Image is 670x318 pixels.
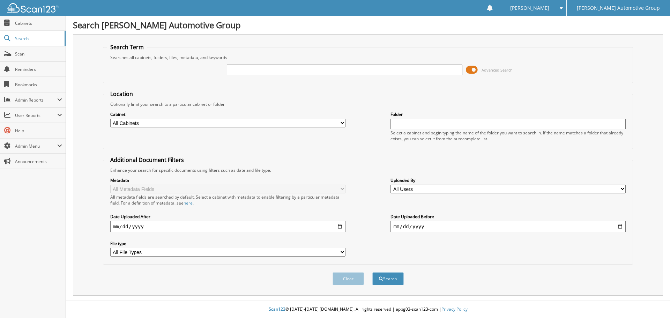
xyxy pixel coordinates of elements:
[107,54,630,60] div: Searches all cabinets, folders, files, metadata, and keywords
[110,241,345,246] label: File type
[390,221,626,232] input: end
[15,66,62,72] span: Reminders
[15,36,61,42] span: Search
[107,167,630,173] div: Enhance your search for specific documents using filters such as date and file type.
[73,19,663,31] h1: Search [PERSON_NAME] Automotive Group
[110,177,345,183] label: Metadata
[390,214,626,220] label: Date Uploaded Before
[107,43,147,51] legend: Search Term
[577,6,660,10] span: [PERSON_NAME] Automotive Group
[7,3,59,13] img: scan123-logo-white.svg
[15,20,62,26] span: Cabinets
[110,214,345,220] label: Date Uploaded After
[15,82,62,88] span: Bookmarks
[107,101,630,107] div: Optionally limit your search to a particular cabinet or folder
[184,200,193,206] a: here
[110,111,345,117] label: Cabinet
[390,177,626,183] label: Uploaded By
[15,128,62,134] span: Help
[66,301,670,318] div: © [DATE]-[DATE] [DOMAIN_NAME]. All rights reserved | appg03-scan123-com |
[269,306,285,312] span: Scan123
[15,97,57,103] span: Admin Reports
[15,158,62,164] span: Announcements
[482,67,513,73] span: Advanced Search
[510,6,549,10] span: [PERSON_NAME]
[15,112,57,118] span: User Reports
[110,194,345,206] div: All metadata fields are searched by default. Select a cabinet with metadata to enable filtering b...
[372,272,404,285] button: Search
[15,143,57,149] span: Admin Menu
[390,130,626,142] div: Select a cabinet and begin typing the name of the folder you want to search in. If the name match...
[107,90,136,98] legend: Location
[390,111,626,117] label: Folder
[333,272,364,285] button: Clear
[441,306,468,312] a: Privacy Policy
[15,51,62,57] span: Scan
[107,156,187,164] legend: Additional Document Filters
[110,221,345,232] input: start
